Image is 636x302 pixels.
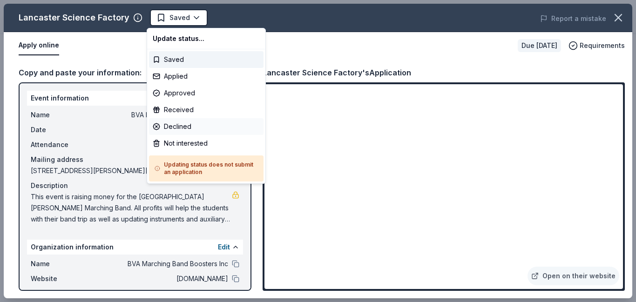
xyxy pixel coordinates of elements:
div: Approved [149,85,264,101]
div: Not interested [149,135,264,152]
div: Saved [149,51,264,68]
div: Declined [149,118,264,135]
div: Applied [149,68,264,85]
h5: Updating status does not submit an application [155,161,258,176]
div: Received [149,101,264,118]
div: Update status... [149,30,264,47]
span: BVA Marching Band Purse Bash [147,11,221,22]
